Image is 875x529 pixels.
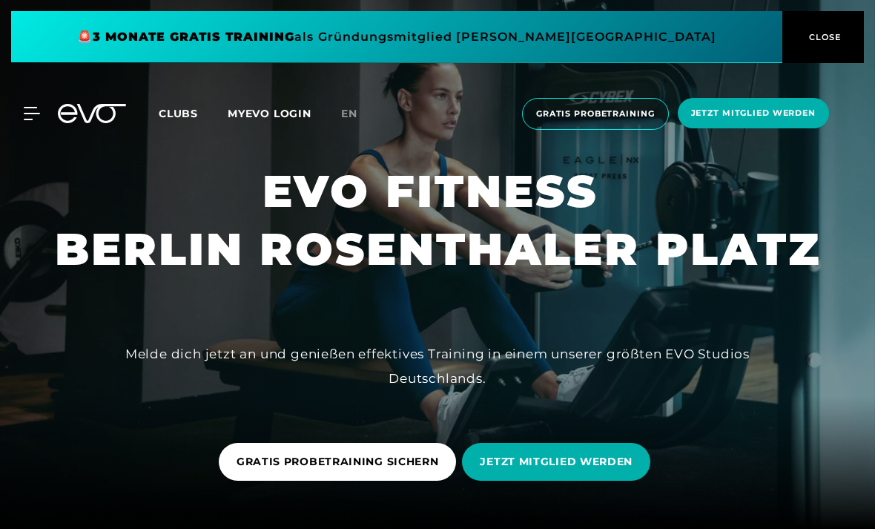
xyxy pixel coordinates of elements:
[673,98,833,130] a: Jetzt Mitglied werden
[104,342,771,390] div: Melde dich jetzt an und genießen effektives Training in einem unserer größten EVO Studios Deutsch...
[782,11,864,63] button: CLOSE
[341,105,375,122] a: en
[480,454,633,470] span: JETZT MITGLIED WERDEN
[805,30,842,44] span: CLOSE
[159,106,228,120] a: Clubs
[518,98,673,130] a: Gratis Probetraining
[462,432,656,492] a: JETZT MITGLIED WERDEN
[219,432,463,492] a: GRATIS PROBETRAINING SICHERN
[228,107,311,120] a: MYEVO LOGIN
[237,454,439,470] span: GRATIS PROBETRAINING SICHERN
[536,108,655,120] span: Gratis Probetraining
[341,107,357,120] span: en
[159,107,198,120] span: Clubs
[691,107,816,119] span: Jetzt Mitglied werden
[55,162,821,278] h1: EVO FITNESS BERLIN ROSENTHALER PLATZ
